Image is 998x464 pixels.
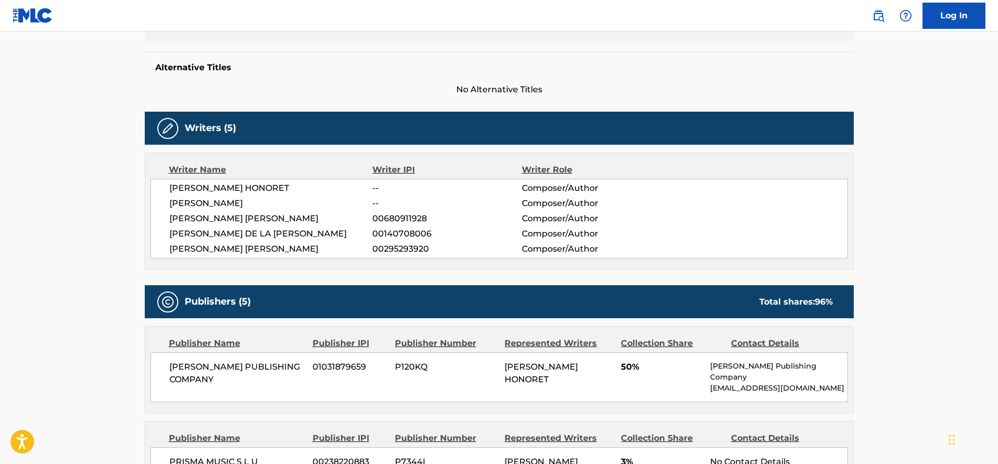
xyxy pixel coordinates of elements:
span: 00140708006 [372,228,521,240]
p: [EMAIL_ADDRESS][DOMAIN_NAME] [710,383,847,394]
div: Represented Writers [505,432,613,445]
span: P120KQ [395,361,497,373]
span: -- [372,197,521,210]
img: help [899,9,912,22]
div: Publisher Name [169,432,305,445]
span: Composer/Author [522,228,658,240]
span: 50% [621,361,702,373]
div: Contact Details [731,432,833,445]
div: Writer IPI [372,164,522,176]
div: Total shares: [759,296,833,308]
div: Collection Share [621,432,723,445]
div: Writer Name [169,164,373,176]
img: Publishers [162,296,174,308]
span: 96 % [815,297,833,307]
span: No Alternative Titles [145,83,854,96]
span: Composer/Author [522,197,658,210]
h5: Writers (5) [185,122,236,134]
span: [PERSON_NAME] HONORET [505,362,578,384]
a: Log In [922,3,985,29]
div: Help [895,5,916,26]
img: MLC Logo [13,8,53,23]
span: [PERSON_NAME] HONORET [169,182,373,195]
span: Composer/Author [522,182,658,195]
iframe: Chat Widget [946,414,998,464]
span: [PERSON_NAME] PUBLISHING COMPANY [169,361,305,386]
div: Publisher Number [395,337,497,350]
div: Publisher Number [395,432,497,445]
span: Composer/Author [522,212,658,225]
span: [PERSON_NAME] DE LA [PERSON_NAME] [169,228,373,240]
span: 01031879659 [313,361,387,373]
span: [PERSON_NAME] [169,197,373,210]
div: Writer Role [522,164,658,176]
span: [PERSON_NAME] [PERSON_NAME] [169,212,373,225]
a: Public Search [868,5,889,26]
div: Publisher Name [169,337,305,350]
h5: Alternative Titles [155,62,843,73]
div: Represented Writers [505,337,613,350]
span: -- [372,182,521,195]
p: [PERSON_NAME] Publishing Company [710,361,847,383]
div: Collection Share [621,337,723,350]
img: search [872,9,885,22]
div: Arrastrar [949,424,955,456]
div: Publisher IPI [313,337,387,350]
span: Composer/Author [522,243,658,255]
h5: Publishers (5) [185,296,251,308]
span: 00295293920 [372,243,521,255]
img: Writers [162,122,174,135]
div: Publisher IPI [313,432,387,445]
span: [PERSON_NAME] [PERSON_NAME] [169,243,373,255]
div: Contact Details [731,337,833,350]
div: Widget de chat [946,414,998,464]
span: 00680911928 [372,212,521,225]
